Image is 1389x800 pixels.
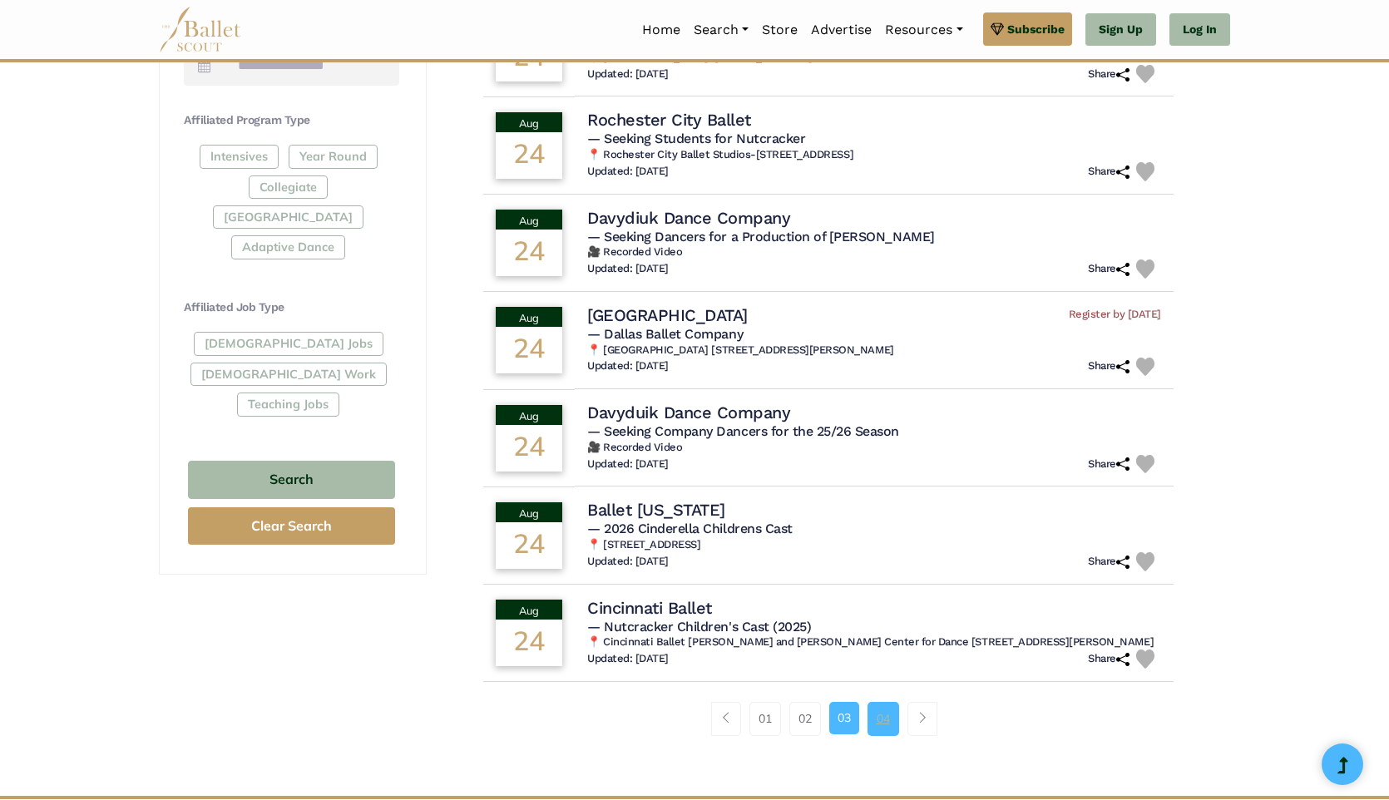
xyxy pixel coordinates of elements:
span: — Seeking Dancers for a Production of [PERSON_NAME] [587,229,935,244]
a: 01 [749,702,781,735]
h6: 📍 [STREET_ADDRESS] [587,538,1161,552]
h6: Updated: [DATE] [587,652,669,666]
h6: Share [1088,359,1129,373]
a: 03 [829,702,859,733]
div: 24 [496,230,562,276]
h6: 🎥 Recorded Video [587,441,1161,455]
h6: Updated: [DATE] [587,165,669,179]
span: — Seeking Company Dancers for the 25/26 Season [587,423,899,439]
h6: Share [1088,165,1129,179]
h6: Updated: [DATE] [587,67,669,81]
div: Aug [496,405,562,425]
div: Aug [496,210,562,230]
span: — Seeking Students for Nutcracker [587,131,805,146]
span: Register by [DATE] [1069,308,1161,322]
div: Aug [496,112,562,132]
h6: Updated: [DATE] [587,262,669,276]
a: Home [635,12,687,47]
h6: Updated: [DATE] [587,359,669,373]
div: 24 [496,425,562,472]
h4: Cincinnati Ballet [587,597,712,619]
span: — 2026 Cinderella Childrens Cast [587,521,793,536]
a: Sign Up [1085,13,1156,47]
h6: 📍 Cincinnati Ballet [PERSON_NAME] and [PERSON_NAME] Center for Dance [STREET_ADDRESS][PERSON_NAME] [587,635,1161,649]
h6: Share [1088,652,1129,666]
h4: [GEOGRAPHIC_DATA] [587,304,748,326]
h4: Davyduik Dance Company [587,402,790,423]
a: Log In [1169,13,1230,47]
a: 04 [868,702,899,735]
h4: Rochester City Ballet [587,109,751,131]
span: — Dallas Ballet Company [587,326,743,342]
button: Search [188,461,395,500]
h6: 📍 [GEOGRAPHIC_DATA] [STREET_ADDRESS][PERSON_NAME] [587,343,1161,358]
div: 24 [496,522,562,569]
h6: Share [1088,555,1129,569]
div: 24 [496,132,562,179]
div: Aug [496,600,562,620]
span: — Nutcracker Children's Cast (2025) [587,619,811,635]
div: 24 [496,327,562,373]
a: Search [687,12,755,47]
h6: 🎥 Recorded Video [587,245,1161,259]
div: Aug [496,307,562,327]
h4: Affiliated Job Type [184,299,399,316]
nav: Page navigation example [711,702,947,735]
a: Resources [878,12,969,47]
img: gem.svg [991,20,1004,38]
h6: Share [1088,457,1129,472]
a: Store [755,12,804,47]
h6: Updated: [DATE] [587,555,669,569]
h4: Affiliated Program Type [184,112,399,129]
h6: Share [1088,262,1129,276]
span: Subscribe [1007,20,1065,38]
div: 24 [496,620,562,666]
button: Clear Search [188,507,395,545]
h4: Davydiuk Dance Company [587,207,790,229]
a: Subscribe [983,12,1072,46]
div: Aug [496,502,562,522]
h6: 📍 Rochester City Ballet Studios-[STREET_ADDRESS] [587,148,1161,162]
h6: Share [1088,67,1129,81]
a: Advertise [804,12,878,47]
a: 02 [789,702,821,735]
h6: Updated: [DATE] [587,457,669,472]
h4: Ballet [US_STATE] [587,499,725,521]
